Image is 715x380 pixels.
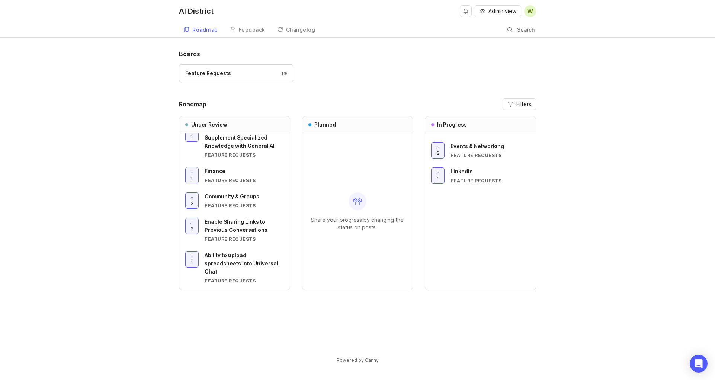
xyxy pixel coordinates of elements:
[314,121,336,128] h3: Planned
[205,167,284,183] a: FinanceFeature Requests
[191,200,193,207] span: 2
[205,218,267,233] span: Enable Sharing Links to Previous Conversations
[192,27,218,32] div: Roadmap
[437,150,439,156] span: 2
[278,70,287,77] div: 19
[205,278,284,284] div: Feature Requests
[205,125,284,158] a: Enable Chatbots to Supplement Specialized Knowledge with General AIFeature Requests
[451,167,530,184] a: LinkedInFeature Requests
[205,202,284,209] div: Feature Requests
[431,167,445,184] button: 1
[516,100,531,108] span: Filters
[205,152,284,158] div: Feature Requests
[451,143,504,149] span: Events & Networking
[308,216,407,231] p: Share your progress by changing the status on posts.
[273,22,320,38] a: Changelog
[185,167,199,183] button: 1
[179,64,293,82] a: Feature Requests19
[437,121,467,128] h3: In Progress
[205,236,284,242] div: Feature Requests
[205,168,225,174] span: Finance
[191,133,193,140] span: 1
[239,27,265,32] div: Feedback
[191,121,227,128] h3: Under Review
[451,152,530,159] div: Feature Requests
[475,5,521,17] button: Admin view
[488,7,516,15] span: Admin view
[179,50,536,58] h1: Boards
[191,259,193,265] span: 1
[185,125,199,142] button: 1
[179,7,214,15] div: AI District
[191,226,193,232] span: 2
[205,126,275,149] span: Enable Chatbots to Supplement Specialized Knowledge with General AI
[524,5,536,17] button: W
[527,7,533,16] span: W
[179,100,206,109] h2: Roadmap
[185,251,199,268] button: 1
[451,178,530,184] div: Feature Requests
[460,5,472,17] button: Notifications
[205,252,278,275] span: Ability to upload spreadsheets into Universal Chat
[690,355,708,373] div: Open Intercom Messenger
[205,251,284,284] a: Ability to upload spreadsheets into Universal ChatFeature Requests
[437,175,439,182] span: 1
[185,218,199,234] button: 2
[503,98,536,110] button: Filters
[286,27,315,32] div: Changelog
[185,192,199,209] button: 2
[179,22,222,38] a: Roadmap
[336,356,380,364] a: Powered by Canny
[451,142,530,159] a: Events & NetworkingFeature Requests
[451,168,473,175] span: LinkedIn
[191,175,193,181] span: 1
[431,142,445,159] button: 2
[205,192,284,209] a: Community & GroupsFeature Requests
[225,22,270,38] a: Feedback
[185,69,231,77] div: Feature Requests
[205,193,259,199] span: Community & Groups
[205,177,284,183] div: Feature Requests
[205,218,284,242] a: Enable Sharing Links to Previous ConversationsFeature Requests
